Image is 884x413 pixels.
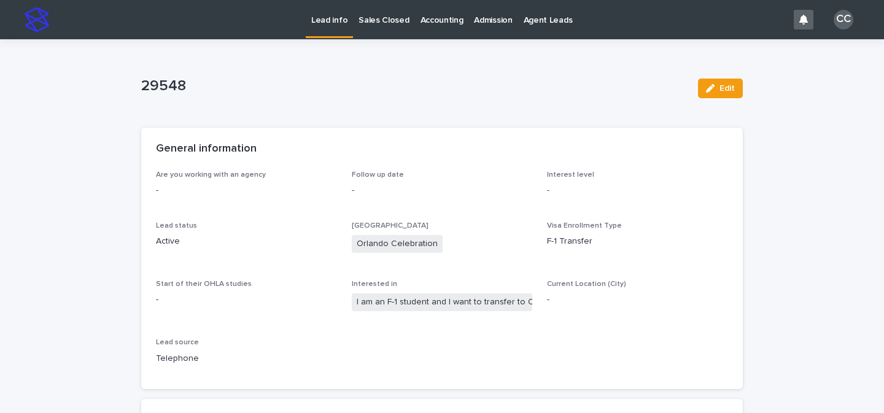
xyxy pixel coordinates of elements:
span: Interested in [352,280,397,288]
span: Current Location (City) [547,280,626,288]
span: Follow up date [352,171,404,179]
span: [GEOGRAPHIC_DATA] [352,222,428,230]
div: CC [834,10,853,29]
span: Lead source [156,339,199,346]
span: Are you working with an agency [156,171,266,179]
p: Active [156,235,337,248]
span: Edit [719,84,735,93]
h2: General information [156,142,257,156]
span: Start of their OHLA studies [156,280,252,288]
span: I am an F-1 student and I want to transfer to OHLA [352,293,533,311]
p: - [547,184,728,197]
img: stacker-logo-s-only.png [25,7,49,32]
span: Visa Enrollment Type [547,222,622,230]
p: - [352,184,533,197]
p: - [547,293,728,306]
p: Telephone [156,352,337,365]
p: F-1 Transfer [547,235,728,248]
p: - [156,293,337,306]
span: Orlando Celebration [352,235,443,253]
p: 29548 [141,77,688,95]
p: - [156,184,337,197]
span: Lead status [156,222,197,230]
span: Interest level [547,171,594,179]
button: Edit [698,79,743,98]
